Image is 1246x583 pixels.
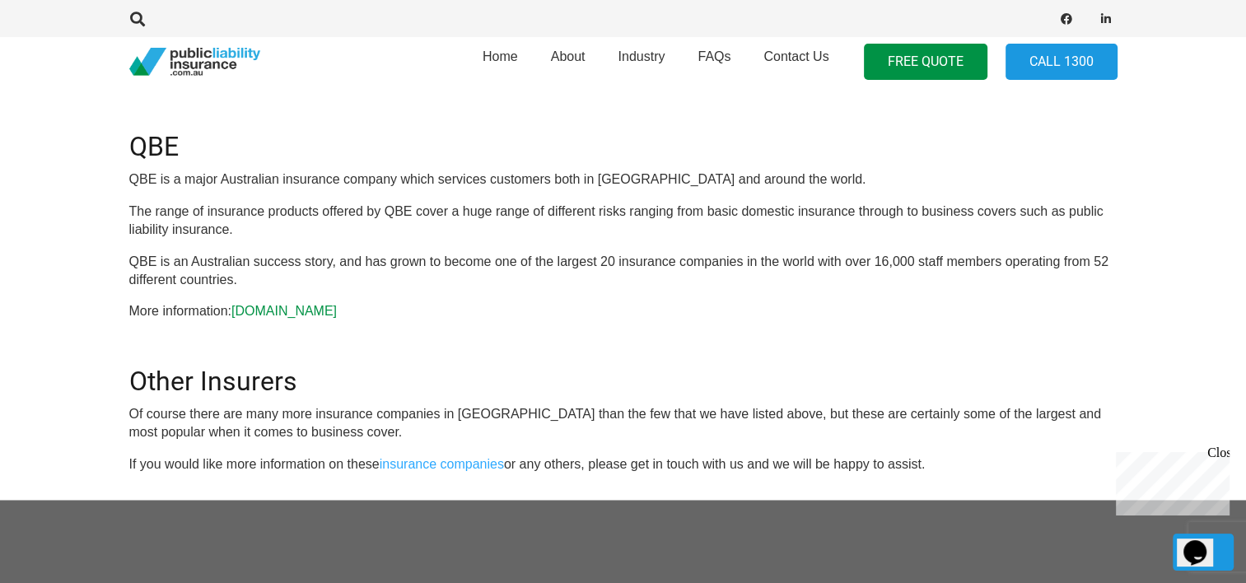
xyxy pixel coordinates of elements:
[1177,517,1230,567] iframe: chat widget
[534,32,602,91] a: About
[551,49,586,63] span: About
[1006,44,1118,81] a: Call 1300
[681,32,747,91] a: FAQs
[129,405,1118,442] p: Of course there are many more insurance companies in [GEOGRAPHIC_DATA] than the few that we have ...
[129,253,1118,290] p: QBE is an Australian success story, and has grown to become one of the largest 20 insurance compa...
[747,32,845,91] a: Contact Us
[380,457,504,471] a: insurance companies
[763,49,828,63] span: Contact Us
[129,302,1118,320] p: More information:
[601,32,681,91] a: Industry
[129,346,1118,397] h2: Other Insurers
[129,455,1118,473] p: If you would like more information on these or any others, please get in touch with us and we wil...
[129,48,260,77] a: pli_logotransparent
[231,304,337,318] a: [DOMAIN_NAME]
[122,12,155,26] a: Search
[1109,445,1230,515] iframe: chat widget
[466,32,534,91] a: Home
[1055,7,1078,30] a: Facebook
[129,170,1118,189] p: QBE is a major Australian insurance company which services customers both in [GEOGRAPHIC_DATA] an...
[129,111,1118,162] h2: QBE
[1173,534,1234,571] a: Back to top
[483,49,518,63] span: Home
[618,49,665,63] span: Industry
[7,7,114,119] div: Chat live with an agent now!Close
[1094,7,1118,30] a: LinkedIn
[698,49,730,63] span: FAQs
[129,203,1118,240] p: The range of insurance products offered by QBE cover a huge range of different risks ranging from...
[864,44,987,81] a: FREE QUOTE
